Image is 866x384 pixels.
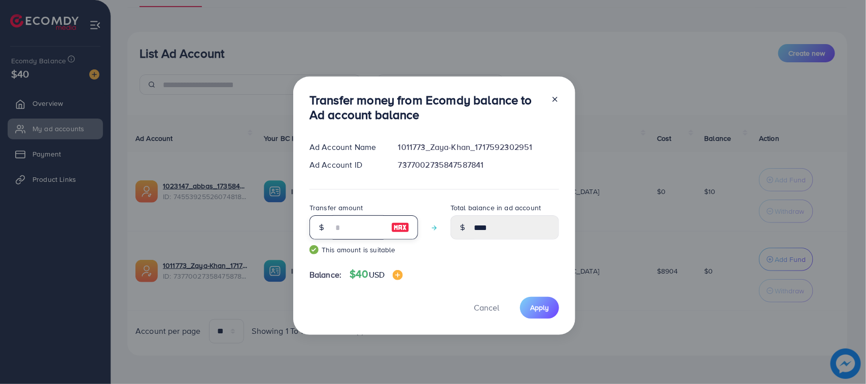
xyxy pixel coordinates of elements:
span: Cancel [474,302,499,313]
small: This amount is suitable [309,245,418,255]
div: 7377002735847587841 [390,159,567,171]
img: guide [309,245,319,254]
span: Apply [530,302,549,313]
label: Total balance in ad account [451,203,541,213]
span: Balance: [309,269,341,281]
img: image [393,270,403,280]
h3: Transfer money from Ecomdy balance to Ad account balance [309,93,543,122]
div: 1011773_Zaya-Khan_1717592302951 [390,141,567,153]
div: Ad Account ID [301,159,390,171]
button: Cancel [461,297,512,319]
img: image [391,221,409,234]
div: Ad Account Name [301,141,390,153]
button: Apply [520,297,559,319]
label: Transfer amount [309,203,363,213]
span: USD [369,269,385,280]
h4: $40 [350,268,403,281]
